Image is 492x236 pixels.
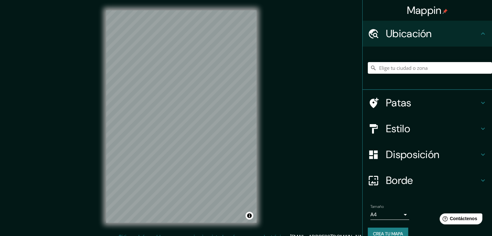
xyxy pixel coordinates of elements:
font: Mappin [407,4,442,17]
div: Borde [363,167,492,193]
div: Estilo [363,116,492,142]
font: Ubicación [386,27,432,40]
font: Disposición [386,148,439,161]
div: A4 [370,209,409,220]
font: Patas [386,96,411,110]
iframe: Lanzador de widgets de ayuda [434,211,485,229]
button: Activar o desactivar atribución [246,212,253,220]
div: Disposición [363,142,492,167]
img: pin-icon.png [443,9,448,14]
font: Borde [386,174,413,187]
div: Ubicación [363,21,492,47]
font: Estilo [386,122,410,135]
canvas: Mapa [106,10,257,223]
input: Elige tu ciudad o zona [368,62,492,74]
div: Patas [363,90,492,116]
font: Tamaño [370,204,384,209]
font: A4 [370,211,377,218]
